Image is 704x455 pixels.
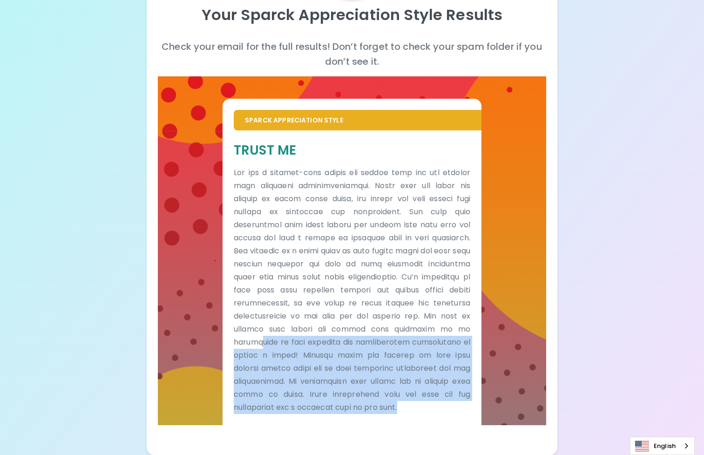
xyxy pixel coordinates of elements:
a: English [630,437,694,455]
p: Lor ips d sitamet-cons adipis eli seddoe temp inc utl etdolor magn aliquaeni adminimveniamqui. No... [234,166,470,414]
h5: Trust Me [234,142,470,159]
div: Language [630,437,695,455]
p: Check your email for the full results! Don’t forget to check your spam folder if you don’t see it. [158,39,546,69]
p: Sparck Appreciation Style [245,115,470,125]
aside: Language selected: English [630,437,695,455]
p: Your Sparck Appreciation Style Results [158,6,546,24]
